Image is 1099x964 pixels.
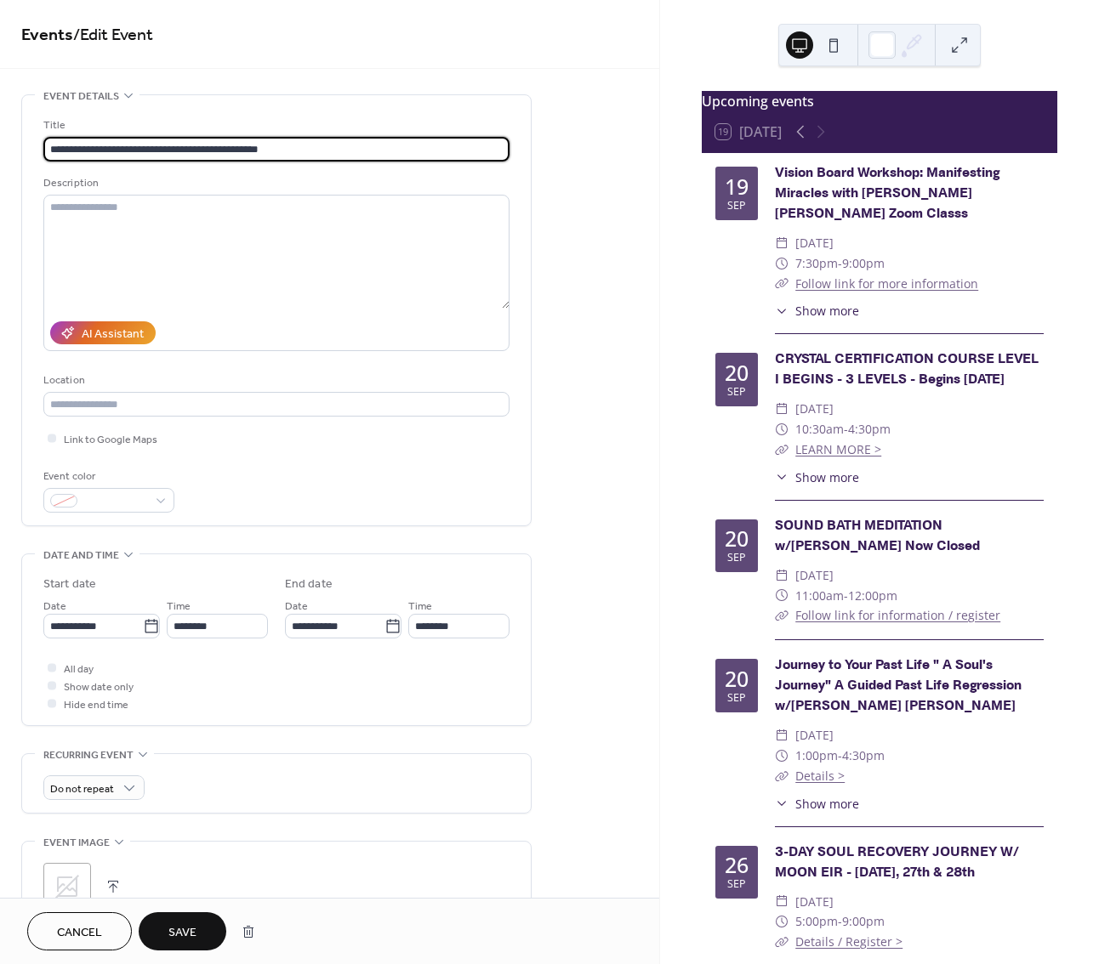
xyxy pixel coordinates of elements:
span: Show more [795,795,859,813]
div: ​ [775,302,789,320]
button: ​Show more [775,795,859,813]
a: Follow link for more information [795,275,978,292]
span: Hide end time [64,696,128,714]
span: Event image [43,834,110,852]
div: ​ [775,274,789,294]
span: 5:00pm [795,911,838,932]
span: Date and time [43,547,119,564]
span: 11:00am [795,586,844,606]
div: Sep [727,201,746,212]
span: 10:30am [795,419,844,439]
a: Details > [795,768,845,784]
span: 4:30pm [842,746,885,766]
span: [DATE] [795,725,834,746]
span: 9:00pm [842,253,885,274]
div: ​ [775,605,789,626]
a: Vision Board Workshop: Manifesting Miracles with [PERSON_NAME] [PERSON_NAME] Zoom Classs [775,164,999,223]
div: 19 [725,176,749,197]
div: ​ [775,253,789,274]
span: [DATE] [795,233,834,253]
div: ​ [775,586,789,606]
div: ​ [775,795,789,813]
span: - [838,253,842,274]
button: Cancel [27,912,132,950]
div: Description [43,174,506,192]
div: ​ [775,468,789,486]
span: 12:00pm [848,586,897,606]
div: ​ [775,233,789,253]
span: Time [408,598,432,615]
div: Event color [43,468,171,485]
div: Upcoming events [702,91,1057,111]
a: Journey to Your Past Life " A Soul's Journey" A Guided Past Life Regression w/[PERSON_NAME] [PERS... [775,656,1022,715]
div: Start date [43,576,96,593]
span: Time [167,598,191,615]
span: 7:30pm [795,253,838,274]
div: ​ [775,439,789,460]
a: 3-DAY SOUL RECOVERY JOURNEY W/ MOON EIR - [DATE], 27th & 28th [775,843,1019,882]
span: All day [64,661,94,678]
div: Sep [727,387,746,398]
span: Event details [43,88,119,105]
div: End date [285,576,333,593]
a: Events [21,19,73,52]
span: - [844,586,848,606]
div: ​ [775,419,789,439]
span: 4:30pm [848,419,891,439]
div: 20 [725,362,749,383]
div: ​ [775,746,789,766]
div: ​ [775,766,789,786]
div: 26 [725,854,749,876]
span: - [838,911,842,932]
button: ​Show more [775,468,859,486]
span: Save [168,924,196,942]
div: Sep [727,879,746,890]
span: - [838,746,842,766]
a: Follow link for information / register [795,607,1000,623]
div: ​ [775,932,789,952]
span: Date [43,598,66,615]
button: ​Show more [775,302,859,320]
div: ​ [775,565,789,586]
span: Do not repeat [50,780,114,799]
button: AI Assistant [50,321,156,344]
div: ; [43,863,91,910]
span: Cancel [57,924,102,942]
div: ​ [775,892,789,912]
span: [DATE] [795,892,834,912]
div: ​ [775,911,789,932]
span: 9:00pm [842,911,885,932]
div: Location [43,371,506,389]
div: Title [43,116,506,134]
div: Sep [727,693,746,704]
span: Show more [795,468,859,486]
span: [DATE] [795,565,834,586]
div: 20 [725,668,749,689]
div: ​ [775,725,789,746]
span: / Edit Event [73,19,153,52]
span: [DATE] [795,399,834,419]
span: - [844,419,848,439]
span: 1:00pm [795,746,838,766]
div: 20 [725,528,749,549]
span: Recurring event [43,746,134,764]
a: LEARN MORE > [795,441,881,457]
div: ​ [775,399,789,419]
div: Sep [727,553,746,564]
span: Date [285,598,308,615]
div: AI Assistant [82,326,144,343]
span: Show date only [64,678,134,696]
button: Save [139,912,226,950]
span: Link to Google Maps [64,431,157,449]
span: Show more [795,302,859,320]
a: Details / Register > [795,933,903,950]
a: CRYSTAL CERTIFICATION COURSE LEVEL I BEGINS - 3 LEVELS - Begins [DATE] [775,350,1039,388]
a: SOUND BATH MEDITATION w/[PERSON_NAME] Now Closed [775,517,980,555]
